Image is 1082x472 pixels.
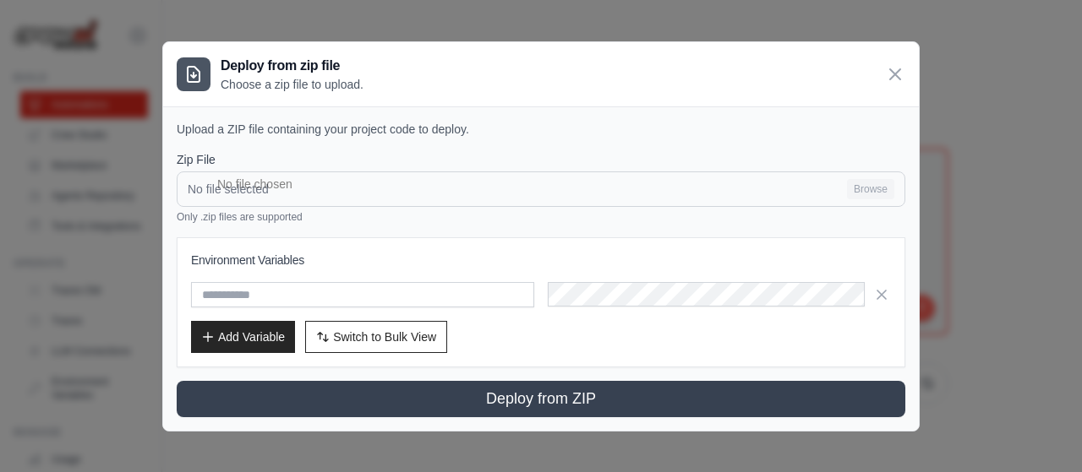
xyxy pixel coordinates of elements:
[221,56,363,76] h3: Deploy from zip file
[177,210,905,224] p: Only .zip files are supported
[177,381,905,417] button: Deploy from ZIP
[177,171,905,207] input: No file selected Browse
[333,328,436,345] span: Switch to Bulk View
[221,76,363,93] p: Choose a zip file to upload.
[305,321,447,353] button: Switch to Bulk View
[177,151,905,168] label: Zip File
[191,252,891,269] h3: Environment Variables
[177,121,905,138] p: Upload a ZIP file containing your project code to deploy.
[191,321,295,353] button: Add Variable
